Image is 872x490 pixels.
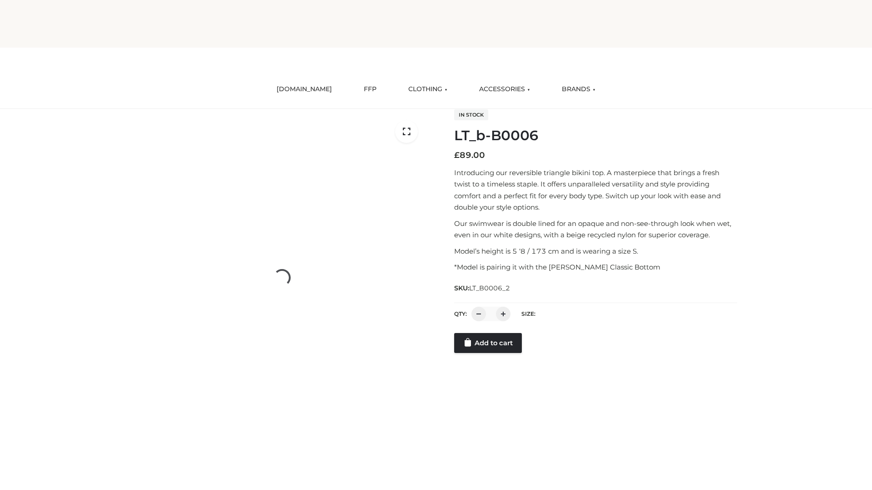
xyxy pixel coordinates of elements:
a: FFP [357,79,383,99]
span: LT_B0006_2 [469,284,510,292]
p: Model’s height is 5 ‘8 / 173 cm and is wearing a size S. [454,245,737,257]
p: *Model is pairing it with the [PERSON_NAME] Classic Bottom [454,261,737,273]
a: Add to cart [454,333,522,353]
span: SKU: [454,283,511,294]
a: ACCESSORIES [472,79,537,99]
p: Our swimwear is double lined for an opaque and non-see-through look when wet, even in our white d... [454,218,737,241]
a: [DOMAIN_NAME] [270,79,339,99]
a: CLOTHING [401,79,454,99]
span: In stock [454,109,488,120]
span: £ [454,150,460,160]
label: Size: [521,310,535,317]
p: Introducing our reversible triangle bikini top. A masterpiece that brings a fresh twist to a time... [454,167,737,213]
bdi: 89.00 [454,150,485,160]
label: QTY: [454,310,467,317]
h1: LT_b-B0006 [454,127,737,144]
a: BRANDS [555,79,602,99]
